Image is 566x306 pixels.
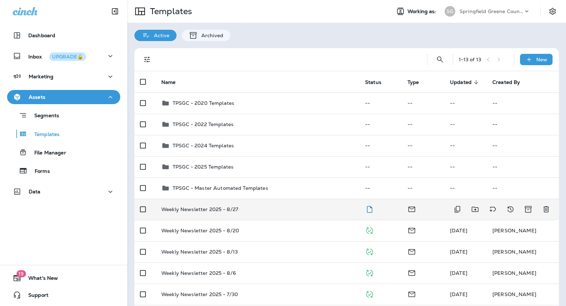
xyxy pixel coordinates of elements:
[445,6,455,17] div: SG
[161,206,238,212] p: Weekly Newsletter 2025 - 8/27
[16,270,26,277] span: 19
[21,292,48,301] span: Support
[450,249,467,255] span: Brooks Mires
[539,202,553,216] button: Delete
[161,228,239,233] p: Weekly Newsletter 2025 - 8/20
[365,248,374,254] span: Published
[7,288,120,302] button: Support
[450,202,464,216] button: Duplicate
[487,220,559,241] td: [PERSON_NAME]
[450,79,481,85] span: Updated
[7,108,120,123] button: Segments
[365,227,374,233] span: Published
[408,248,416,254] span: Email
[7,271,120,285] button: 19What's New
[487,262,559,284] td: [PERSON_NAME]
[173,143,234,148] p: TPSGC - 2024 Templates
[468,202,482,216] button: Move to folder
[161,79,176,85] span: Name
[359,92,402,114] td: --
[21,275,58,284] span: What's New
[450,270,467,276] span: Brooks Mires
[161,270,236,276] p: Weekly Newsletter 2025 - 8/6
[444,177,487,199] td: --
[365,205,374,212] span: Draft
[402,92,444,114] td: --
[7,69,120,84] button: Marketing
[450,79,472,85] span: Updated
[147,6,192,17] p: Templates
[450,227,467,234] span: Brooks Mires
[365,79,391,85] span: Status
[408,227,416,233] span: Email
[365,290,374,297] span: Published
[52,54,83,59] div: UPGRADE🔒
[173,164,233,170] p: TPSGC - 2025 Templates
[7,90,120,104] button: Assets
[28,52,86,60] p: Inbox
[487,284,559,305] td: [PERSON_NAME]
[408,205,416,212] span: Email
[450,291,467,297] span: Brooks Mires
[487,241,559,262] td: [PERSON_NAME]
[140,52,154,67] button: Filters
[408,79,419,85] span: Type
[7,49,120,63] button: InboxUPGRADE🔒
[402,135,444,156] td: --
[359,156,402,177] td: --
[7,145,120,160] button: File Manager
[7,163,120,178] button: Forms
[487,92,559,114] td: --
[173,121,233,127] p: TPSGC - 2022 Templates
[486,202,500,216] button: Add tags
[536,57,547,62] p: New
[27,131,59,138] p: Templates
[459,57,481,62] div: 1 - 13 of 13
[29,189,41,194] p: Data
[29,74,53,79] p: Marketing
[503,202,518,216] button: View Changelog
[27,150,66,157] p: File Manager
[173,100,234,106] p: TPSGC - 2020 Templates
[105,4,125,18] button: Collapse Sidebar
[29,94,45,100] p: Assets
[487,156,559,177] td: --
[492,79,520,85] span: Created By
[444,92,487,114] td: --
[150,33,169,38] p: Active
[433,52,447,67] button: Search Templates
[359,114,402,135] td: --
[7,28,120,42] button: Dashboard
[408,269,416,276] span: Email
[546,5,559,18] button: Settings
[487,177,559,199] td: --
[408,8,438,15] span: Working as:
[173,185,268,191] p: TPSGC - Master Automated Templates
[198,33,223,38] p: Archived
[27,113,59,120] p: Segments
[49,52,86,61] button: UPGRADE🔒
[487,135,559,156] td: --
[521,202,536,216] button: Archive
[408,79,428,85] span: Type
[402,156,444,177] td: --
[359,177,402,199] td: --
[161,249,238,255] p: Weekly Newsletter 2025 - 8/13
[28,168,50,175] p: Forms
[7,185,120,199] button: Data
[161,79,185,85] span: Name
[487,114,559,135] td: --
[492,79,529,85] span: Created By
[7,126,120,141] button: Templates
[365,79,381,85] span: Status
[28,33,55,38] p: Dashboard
[460,8,523,14] p: Springfield Greene County Parks and Golf
[408,290,416,297] span: Email
[444,114,487,135] td: --
[444,156,487,177] td: --
[402,114,444,135] td: --
[161,291,238,297] p: Weekly Newsletter 2025 - 7/30
[359,135,402,156] td: --
[365,269,374,276] span: Published
[402,177,444,199] td: --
